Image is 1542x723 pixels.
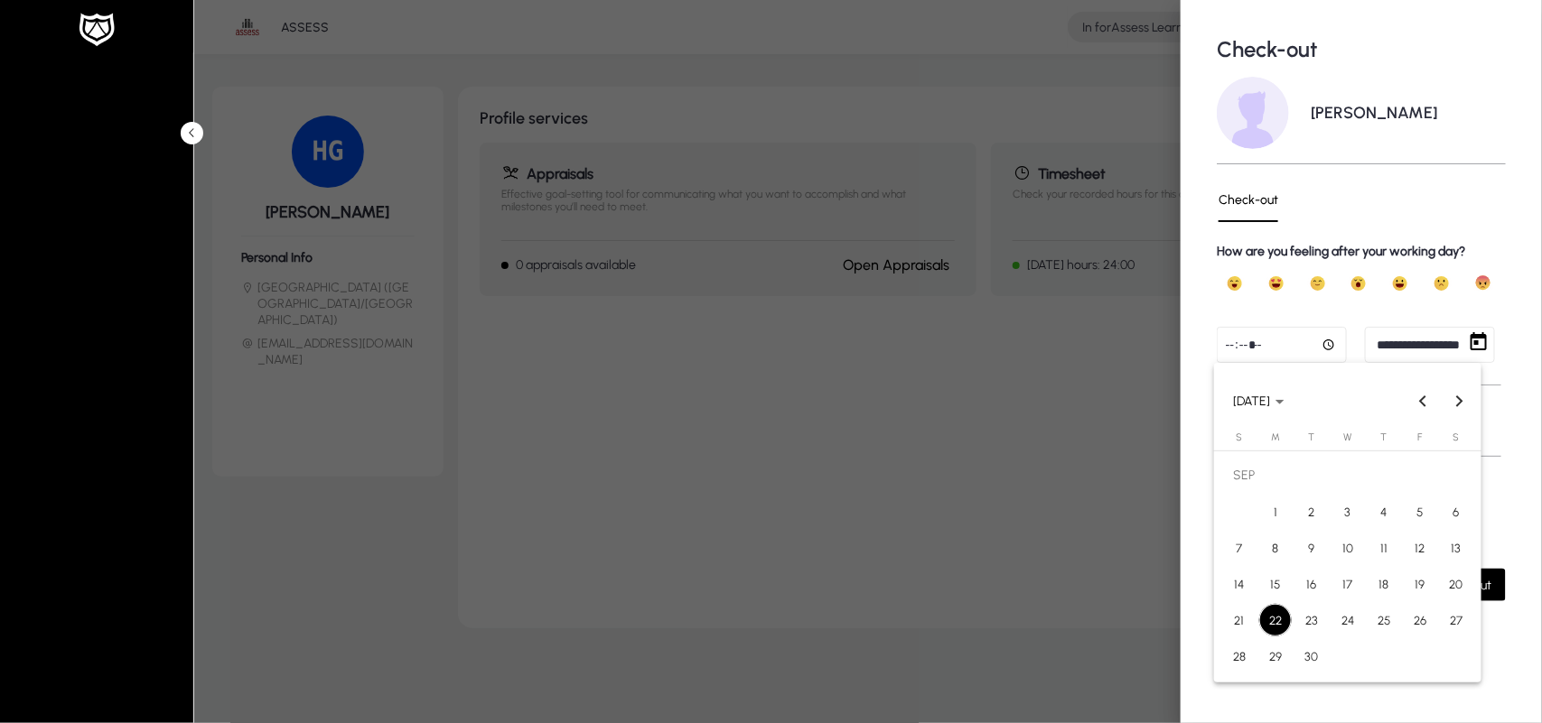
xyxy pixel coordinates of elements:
span: 8 [1259,532,1292,564]
button: Sep 16, 2025 [1294,566,1330,602]
button: Choose month and year [1227,385,1292,417]
button: Sep 30, 2025 [1294,638,1330,674]
button: Sep 17, 2025 [1330,566,1366,602]
span: 19 [1404,568,1436,600]
span: 3 [1332,496,1364,528]
button: Sep 5, 2025 [1402,494,1438,530]
button: Previous month [1405,383,1441,419]
span: 10 [1332,532,1364,564]
button: Sep 11, 2025 [1366,530,1402,566]
span: 9 [1295,532,1328,564]
button: Sep 23, 2025 [1294,602,1330,638]
span: M [1271,431,1280,443]
span: F [1418,431,1423,443]
button: Sep 4, 2025 [1366,494,1402,530]
span: 11 [1368,532,1400,564]
span: 24 [1332,604,1364,636]
button: Sep 14, 2025 [1221,566,1257,602]
span: 16 [1295,568,1328,600]
span: W [1344,431,1352,443]
span: 13 [1440,532,1472,564]
button: Sep 3, 2025 [1330,494,1366,530]
span: 27 [1440,604,1472,636]
span: 6 [1440,496,1472,528]
span: 1 [1259,496,1292,528]
span: 14 [1223,568,1256,600]
span: 30 [1295,640,1328,672]
span: 4 [1368,496,1400,528]
button: Sep 28, 2025 [1221,638,1257,674]
button: Sep 12, 2025 [1402,530,1438,566]
span: S [1237,431,1243,443]
button: Sep 8, 2025 [1257,530,1294,566]
span: 26 [1404,604,1436,636]
span: 28 [1223,640,1256,672]
button: Sep 6, 2025 [1438,494,1474,530]
span: 23 [1295,604,1328,636]
button: Sep 13, 2025 [1438,530,1474,566]
span: 29 [1259,640,1292,672]
button: Next month [1441,383,1477,419]
span: 17 [1332,568,1364,600]
button: Sep 9, 2025 [1294,530,1330,566]
span: T [1309,431,1315,443]
span: S [1453,431,1460,443]
button: Sep 7, 2025 [1221,530,1257,566]
button: Sep 15, 2025 [1257,566,1294,602]
span: T [1381,431,1388,443]
span: 15 [1259,568,1292,600]
span: 2 [1295,496,1328,528]
button: Sep 10, 2025 [1330,530,1366,566]
span: 21 [1223,604,1256,636]
span: 22 [1259,604,1292,636]
button: Sep 20, 2025 [1438,566,1474,602]
button: Sep 29, 2025 [1257,638,1294,674]
button: Sep 21, 2025 [1221,602,1257,638]
span: 5 [1404,496,1436,528]
button: Sep 1, 2025 [1257,494,1294,530]
td: SEP [1221,458,1474,494]
button: Sep 19, 2025 [1402,566,1438,602]
button: Sep 18, 2025 [1366,566,1402,602]
button: Sep 25, 2025 [1366,602,1402,638]
button: Sep 26, 2025 [1402,602,1438,638]
span: 7 [1223,532,1256,564]
button: Sep 27, 2025 [1438,602,1474,638]
button: Sep 24, 2025 [1330,602,1366,638]
button: Sep 22, 2025 [1257,602,1294,638]
button: Sep 2, 2025 [1294,494,1330,530]
span: 25 [1368,604,1400,636]
span: 20 [1440,568,1472,600]
span: 12 [1404,532,1436,564]
span: [DATE] [1234,394,1271,409]
span: 18 [1368,568,1400,600]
